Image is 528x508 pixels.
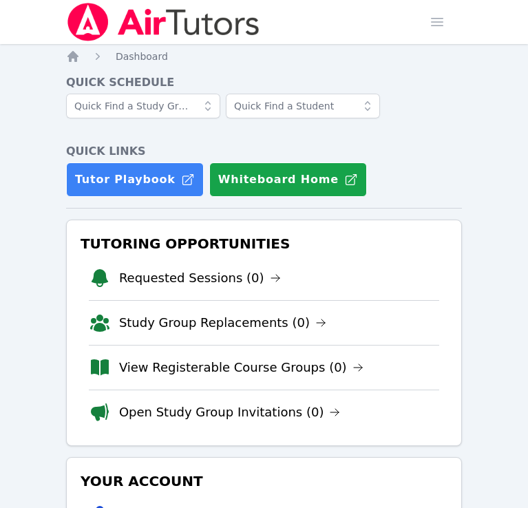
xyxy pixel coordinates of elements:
[78,469,450,494] h3: Your Account
[66,162,204,197] a: Tutor Playbook
[116,50,168,63] a: Dashboard
[119,403,341,422] a: Open Study Group Invitations (0)
[226,94,380,118] input: Quick Find a Student
[66,50,462,63] nav: Breadcrumb
[116,51,168,62] span: Dashboard
[66,143,462,160] h4: Quick Links
[209,162,367,197] button: Whiteboard Home
[119,268,281,288] a: Requested Sessions (0)
[66,94,220,118] input: Quick Find a Study Group
[66,74,462,91] h4: Quick Schedule
[119,313,326,332] a: Study Group Replacements (0)
[78,231,450,256] h3: Tutoring Opportunities
[119,358,363,377] a: View Registerable Course Groups (0)
[66,3,261,41] img: Air Tutors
